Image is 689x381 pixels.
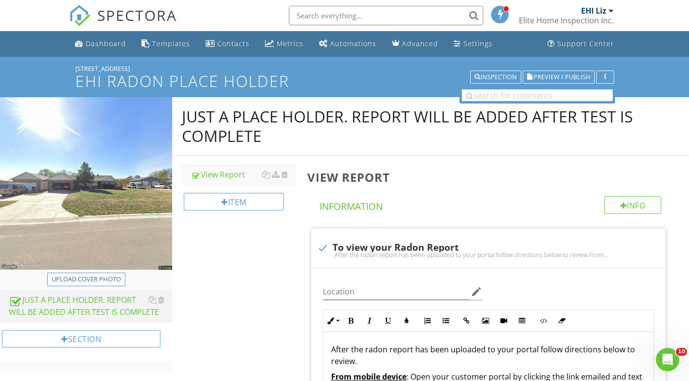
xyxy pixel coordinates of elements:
button: Colors [397,312,416,330]
a: Advanced [388,35,442,53]
span: Preview / Publish [533,74,590,80]
div: Metrics [277,39,303,48]
div: Section [2,330,160,347]
iframe: Intercom live chat [656,348,679,371]
div: Elite Home Inspection Inc. [519,16,614,25]
span: SPECTORA [97,5,177,25]
button: Underline (Ctrl+U) [379,312,397,330]
button: Inline Style [323,312,342,330]
input: search for comments [462,89,613,101]
h3: View Report [307,171,673,184]
button: Clear Formatting [552,312,571,330]
input: Search everything... [289,6,483,25]
div: View Report [191,169,296,180]
button: Italic (Ctrl+I) [360,312,379,330]
div: JUST A PLACE HOLDER. REPORT WILL BE ADDED AFTER TEST IS COMPLETE [182,107,679,146]
a: SPECTORA [69,13,177,34]
button: Bold (Ctrl+B) [342,312,360,330]
a: Settings [450,35,496,53]
a: Automations (Basic) [315,35,380,53]
div: [STREET_ADDRESS] [75,65,614,72]
div: EHI Liz [581,6,606,16]
img: The Best Home Inspection Software - Spectora [69,5,90,26]
button: Upload cover photo [47,273,125,286]
span: 10 [676,348,687,356]
button: Preview / Publish [523,70,595,84]
div: Item [184,193,284,210]
div: Dashboard [86,39,126,48]
p: After the radon report has been uploaded to your portal follow directions below to review. [331,344,646,367]
a: Metrics [261,35,307,53]
div: JUST A PLACE HOLDER. REPORT WILL BE ADDED AFTER TEST IS COMPLETE [9,294,172,318]
i: edit [471,286,482,297]
button: Code View [534,312,552,330]
a: Support Center [544,35,618,53]
button: Unordered List [437,312,455,330]
div: Upload cover photo [52,275,121,284]
div: Templates [152,39,190,48]
button: Insert Image (Ctrl+P) [476,312,495,330]
div: Automations [330,39,376,48]
a: Templates [138,35,194,53]
div: Support Center [557,39,614,48]
a: Inspection [470,72,521,81]
h1: EHI Radon Place Holder [75,72,614,89]
a: Contacts [202,35,253,53]
input: Location [323,284,469,300]
div: Contacts [217,39,249,48]
button: Insert Video [495,312,513,330]
a: Dashboard [71,35,130,53]
div: After the radon report has been uploaded to your portal follow directions below to review.From mo... [317,251,660,259]
button: Ordered List [418,312,437,330]
button: Inspection [470,70,521,84]
div: Settings [463,39,493,48]
div: Info [604,196,662,214]
div: Inspection [475,74,517,81]
button: Insert Table [513,312,531,330]
div: Advanced [402,39,438,48]
a: Preview / Publish [523,72,595,81]
h4: Information [319,196,661,213]
button: Insert Link (Ctrl+K) [458,312,476,330]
